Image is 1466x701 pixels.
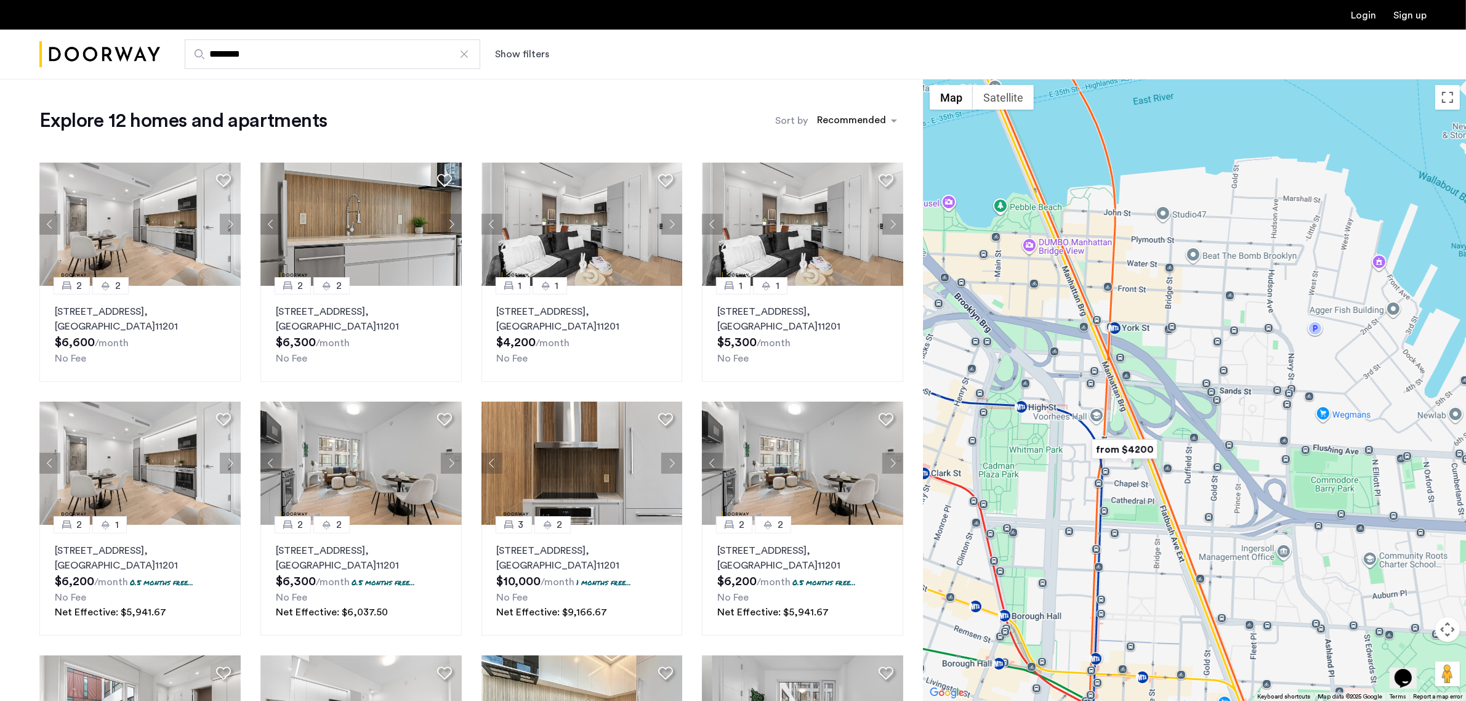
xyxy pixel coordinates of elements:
span: No Fee [497,593,528,602]
p: 1 months free... [577,577,632,588]
div: from $4200 [1087,436,1162,463]
button: Show or hide filters [495,47,549,62]
span: No Fee [276,593,307,602]
span: 2 [778,517,783,532]
p: [STREET_ADDRESS] 11201 [276,543,446,573]
button: Previous apartment [260,214,281,235]
button: Previous apartment [260,453,281,474]
p: [STREET_ADDRESS] 11201 [55,304,225,334]
span: Net Effective: $5,941.67 [717,607,829,617]
a: 22[STREET_ADDRESS], [GEOGRAPHIC_DATA]112010.5 months free...No FeeNet Effective: $6,037.50 [260,525,462,636]
button: Previous apartment [702,453,723,474]
span: $6,200 [717,575,757,588]
button: Next apartment [661,214,682,235]
a: Registration [1393,10,1427,20]
span: Net Effective: $9,166.67 [497,607,608,617]
img: 2013_638467682336342948.jpeg [481,163,683,286]
span: No Fee [55,593,86,602]
span: $6,200 [55,575,94,588]
span: 2 [557,517,563,532]
button: Show street map [930,85,973,110]
button: Previous apartment [39,214,60,235]
span: No Fee [497,354,528,363]
span: 2 [297,517,303,532]
button: Next apartment [220,453,241,474]
span: No Fee [55,354,86,363]
sub: /month [757,338,791,348]
p: [STREET_ADDRESS] 11201 [717,304,888,334]
span: $6,600 [55,336,95,349]
img: logo [39,31,160,78]
img: 2013_638467287610568915.jpeg [481,402,683,525]
img: 2013_638467232898284452.jpeg [260,402,462,525]
img: 2013_638467222486381864.jpeg [39,402,241,525]
span: No Fee [276,354,307,363]
span: 2 [115,278,121,293]
button: Previous apartment [481,214,502,235]
span: $10,000 [497,575,541,588]
span: Net Effective: $6,037.50 [276,607,388,617]
label: Sort by [775,113,808,128]
a: 11[STREET_ADDRESS], [GEOGRAPHIC_DATA]11201No Fee [481,286,683,382]
img: 2013_638467677139698730.jpeg [702,163,903,286]
button: Drag Pegman onto the map to open Street View [1435,662,1460,686]
span: Net Effective: $5,941.67 [55,607,166,617]
a: Report a map error [1413,692,1462,701]
button: Next apartment [441,214,462,235]
a: 22[STREET_ADDRESS], [GEOGRAPHIC_DATA]11201No Fee [260,286,462,382]
sub: /month [541,577,575,587]
span: Map data ©2025 Google [1318,694,1382,700]
span: 1 [518,278,522,293]
span: No Fee [717,354,749,363]
a: Login [1351,10,1376,20]
span: No Fee [717,593,749,602]
p: [STREET_ADDRESS] 11201 [497,304,667,334]
h1: Explore 12 homes and apartments [39,108,327,133]
button: Keyboard shortcuts [1257,692,1310,701]
span: 1 [555,278,559,293]
button: Map camera controls [1435,617,1460,642]
button: Previous apartment [702,214,723,235]
p: [STREET_ADDRESS] 11201 [717,543,888,573]
p: [STREET_ADDRESS] 11201 [55,543,225,573]
a: 32[STREET_ADDRESS], [GEOGRAPHIC_DATA]112011 months free...No FeeNet Effective: $9,166.67 [481,525,683,636]
button: Previous apartment [39,453,60,474]
input: Apartment Search [185,39,480,69]
p: 0.5 months free... [792,577,856,588]
sub: /month [316,338,350,348]
span: 1 [776,278,779,293]
p: [STREET_ADDRESS] 11201 [276,304,446,334]
ng-select: sort-apartment [811,110,903,132]
button: Next apartment [220,214,241,235]
span: 2 [76,517,82,532]
img: 2013_638466297561071540.jpeg [39,163,241,286]
img: 2013_638467225680979794.jpeg [702,402,903,525]
span: $6,300 [276,336,316,349]
span: $4,200 [497,336,536,349]
sub: /month [94,577,128,587]
iframe: chat widget [1390,652,1429,689]
span: 2 [336,278,342,293]
button: Next apartment [882,453,903,474]
p: 0.5 months free... [130,577,193,588]
a: 21[STREET_ADDRESS], [GEOGRAPHIC_DATA]112010.5 months free...No FeeNet Effective: $5,941.67 [39,525,241,636]
span: 1 [739,278,743,293]
a: Cazamio Logo [39,31,160,78]
a: 11[STREET_ADDRESS], [GEOGRAPHIC_DATA]11201No Fee [702,286,903,382]
button: Previous apartment [481,453,502,474]
sub: /month [757,577,791,587]
span: 1 [115,517,119,532]
p: [STREET_ADDRESS] 11201 [497,543,667,573]
a: Open this area in Google Maps (opens a new window) [927,685,967,701]
span: $5,300 [717,336,757,349]
button: Next apartment [882,214,903,235]
span: $6,300 [276,575,316,588]
sub: /month [95,338,129,348]
sub: /month [316,577,350,587]
span: 2 [76,278,82,293]
button: Next apartment [661,453,682,474]
img: 2013_638467227814964244.jpeg [260,163,462,286]
button: Next apartment [441,453,462,474]
span: 3 [518,517,524,532]
sub: /month [536,338,570,348]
